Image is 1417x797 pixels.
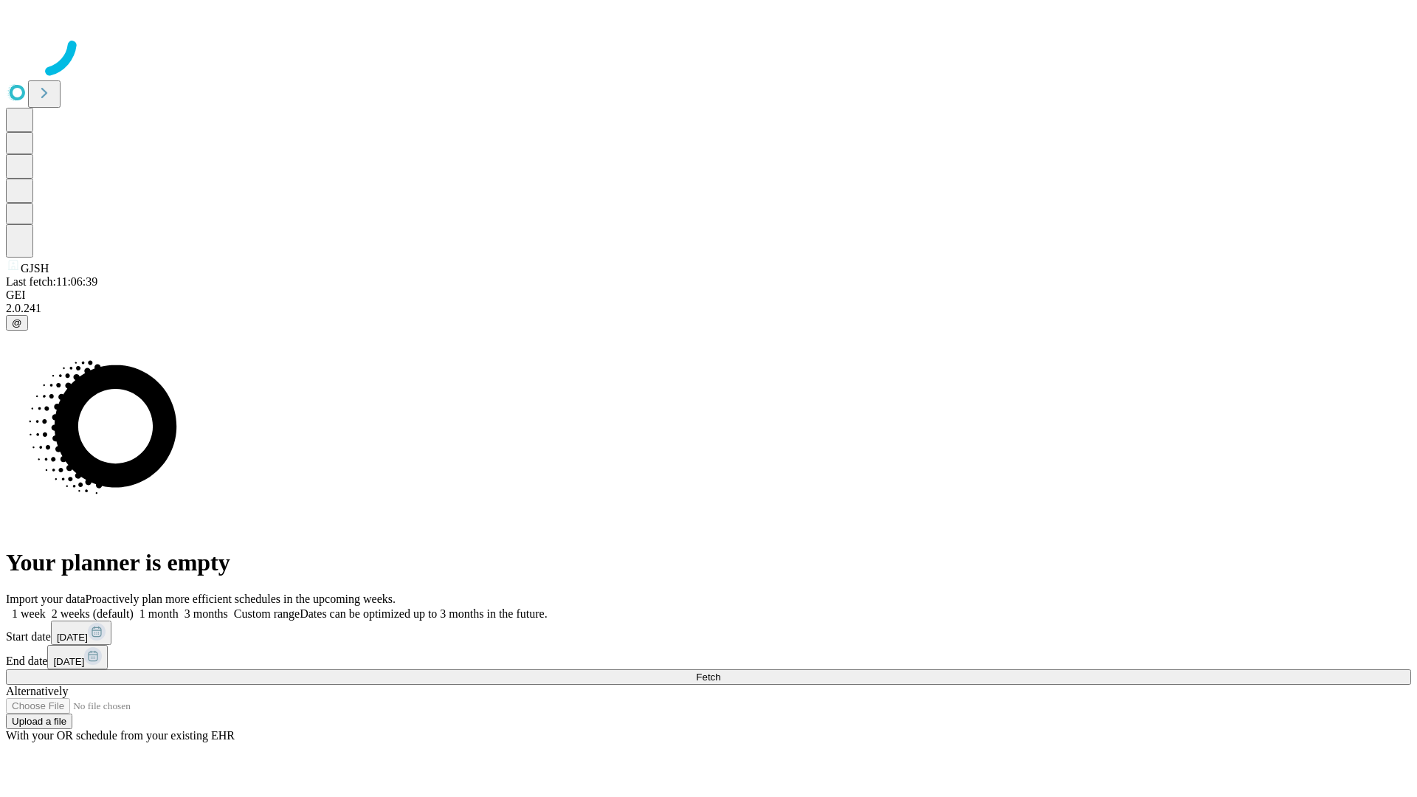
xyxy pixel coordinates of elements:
[185,607,228,620] span: 3 months
[53,656,84,667] span: [DATE]
[86,593,396,605] span: Proactively plan more efficient schedules in the upcoming weeks.
[696,672,720,683] span: Fetch
[51,621,111,645] button: [DATE]
[6,593,86,605] span: Import your data
[6,714,72,729] button: Upload a file
[6,621,1411,645] div: Start date
[57,632,88,643] span: [DATE]
[6,729,235,742] span: With your OR schedule from your existing EHR
[12,317,22,328] span: @
[6,685,68,697] span: Alternatively
[21,262,49,275] span: GJSH
[47,645,108,669] button: [DATE]
[6,549,1411,576] h1: Your planner is empty
[234,607,300,620] span: Custom range
[6,289,1411,302] div: GEI
[6,315,28,331] button: @
[6,302,1411,315] div: 2.0.241
[139,607,179,620] span: 1 month
[6,275,97,288] span: Last fetch: 11:06:39
[12,607,46,620] span: 1 week
[6,669,1411,685] button: Fetch
[6,645,1411,669] div: End date
[52,607,134,620] span: 2 weeks (default)
[300,607,547,620] span: Dates can be optimized up to 3 months in the future.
